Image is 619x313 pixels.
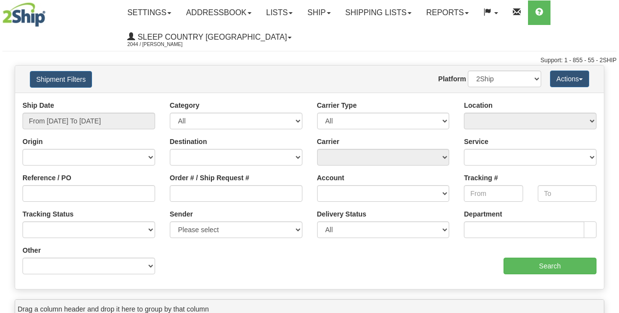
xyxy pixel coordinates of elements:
label: Carrier [317,137,340,146]
label: Account [317,173,344,183]
label: Service [464,137,488,146]
label: Ship Date [23,100,54,110]
a: Shipping lists [338,0,419,25]
span: Sleep Country [GEOGRAPHIC_DATA] [135,33,287,41]
label: Origin [23,137,43,146]
input: To [538,185,596,202]
label: Tracking # [464,173,498,183]
a: Addressbook [179,0,259,25]
a: Reports [419,0,476,25]
label: Carrier Type [317,100,357,110]
a: Sleep Country [GEOGRAPHIC_DATA] 2044 / [PERSON_NAME] [120,25,299,49]
input: Search [504,258,597,274]
label: Platform [438,74,466,84]
a: Settings [120,0,179,25]
label: Department [464,209,502,219]
label: Tracking Status [23,209,73,219]
input: From [464,185,523,202]
label: Other [23,245,41,255]
span: 2044 / [PERSON_NAME] [127,40,201,49]
img: logo2044.jpg [2,2,46,27]
label: Order # / Ship Request # [170,173,250,183]
label: Destination [170,137,207,146]
button: Shipment Filters [30,71,92,88]
a: Ship [300,0,338,25]
div: Support: 1 - 855 - 55 - 2SHIP [2,56,617,65]
iframe: chat widget [596,106,618,206]
label: Location [464,100,492,110]
label: Category [170,100,200,110]
label: Reference / PO [23,173,71,183]
label: Sender [170,209,193,219]
label: Delivery Status [317,209,367,219]
a: Lists [259,0,300,25]
button: Actions [550,71,589,87]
